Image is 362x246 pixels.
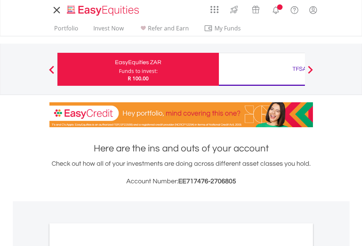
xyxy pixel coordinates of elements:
a: My Profile [304,2,322,18]
div: EasyEquities ZAR [62,57,214,67]
a: FAQ's and Support [285,2,304,16]
img: EasyEquities_Logo.png [66,4,142,16]
a: Portfolio [51,25,81,36]
a: Home page [64,2,142,16]
span: My Funds [204,23,252,33]
img: grid-menu-icon.svg [210,5,219,14]
button: Previous [44,69,59,77]
img: vouchers-v2.svg [250,4,262,15]
div: Check out how all of your investments are doing across different asset classes you hold. [49,159,313,187]
button: Next [303,69,318,77]
a: AppsGrid [206,2,223,14]
span: EE717476-2706805 [178,178,236,185]
a: Invest Now [90,25,127,36]
a: Vouchers [245,2,266,15]
div: Funds to invest: [119,67,158,75]
a: Refer and Earn [136,25,192,36]
h1: Here are the ins and outs of your account [49,142,313,155]
span: R 100.00 [128,75,149,82]
img: thrive-v2.svg [228,4,240,15]
span: Refer and Earn [148,24,189,32]
img: EasyCredit Promotion Banner [49,102,313,127]
h3: Account Number: [49,176,313,187]
a: Notifications [266,2,285,16]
